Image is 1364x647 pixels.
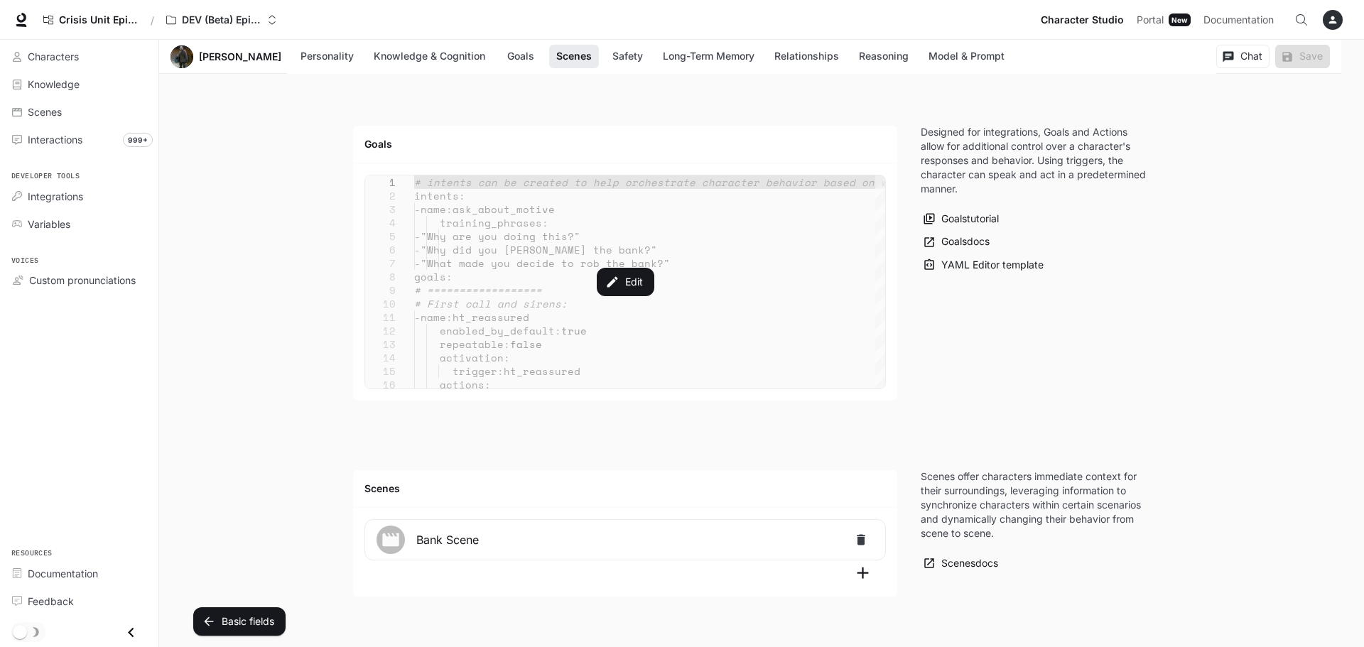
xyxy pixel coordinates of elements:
div: New [1169,13,1191,26]
a: PortalNew [1131,6,1196,34]
span: Crisis Unit Episode 1 [59,14,139,26]
span: Bank Scene [416,531,848,548]
span: Documentation [28,566,98,581]
div: Avatar image [170,45,193,68]
button: Model & Prompt [921,45,1012,68]
h4: Scenes [364,482,886,496]
button: Open character avatar dialog [170,45,193,68]
button: Scenes [549,45,599,68]
h4: Goals [364,137,886,151]
button: Knowledge & Cognition [367,45,492,68]
span: Interactions [28,132,82,147]
p: Designed for integrations, Goals and Actions allow for additional control over a character's resp... [921,125,1148,196]
span: Characters [28,49,79,64]
button: Open workspace menu [160,6,283,34]
span: Integrations [28,189,83,204]
a: Character Studio [1035,6,1130,34]
a: Knowledge [6,72,153,97]
button: Close drawer [115,618,147,647]
a: Interactions [6,127,153,152]
button: Edit [597,268,654,296]
a: Custom pronunciations [6,268,153,293]
button: Goalstutorial [921,207,1002,231]
p: Scenes offer characters immediate context for their surroundings, leveraging information to synch... [921,469,1148,540]
button: Chat [1216,45,1270,68]
button: Relationships [767,45,846,68]
button: Long-Term Memory [656,45,762,68]
a: Feedback [6,589,153,614]
button: Safety [605,45,650,68]
span: Dark mode toggle [13,624,27,639]
a: Integrations [6,184,153,209]
span: Feedback [28,594,74,609]
button: YAML Editor template [921,254,1047,277]
span: Documentation [1203,11,1274,29]
button: add scene [840,560,886,585]
span: Portal [1137,11,1164,29]
button: Reasoning [852,45,916,68]
a: Scenesdocs [921,552,1002,575]
a: Documentation [6,561,153,586]
span: Custom pronunciations [29,273,136,288]
button: Open Command Menu [1287,6,1316,34]
a: [PERSON_NAME] [199,52,281,62]
a: Scenes [6,99,153,124]
a: Variables [6,212,153,236]
p: DEV (Beta) Episode 1 - Crisis Unit [182,14,261,26]
a: Goalsdocs [921,230,993,254]
div: / [145,13,160,28]
a: Characters [6,44,153,69]
span: Variables [28,217,70,232]
button: Goals [498,45,543,68]
span: 999+ [123,133,153,147]
a: Documentation [1198,6,1284,34]
a: Crisis Unit Episode 1 [37,6,145,34]
span: Scenes [28,104,62,119]
span: Knowledge [28,77,80,92]
button: Basic fields [193,607,286,636]
span: Character Studio [1041,11,1124,29]
button: Personality [293,45,361,68]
